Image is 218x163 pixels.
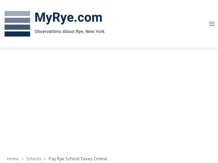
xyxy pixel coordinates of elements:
span: Pay Rye School Taxes Online [49,156,107,162]
a: Schools [26,156,41,162]
button: Open menu [205,18,218,29]
span: > [44,157,46,161]
nav: Breadcrumbs [7,155,211,162]
span: > [21,157,24,161]
a: Home [7,156,19,162]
